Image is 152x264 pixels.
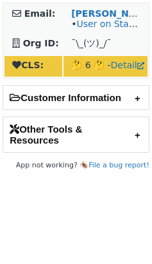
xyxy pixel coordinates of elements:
[3,86,149,109] h2: Customer Information
[71,38,111,48] span: ¯\_(ツ)_/¯
[3,117,149,152] h2: Other Tools & Resources
[63,56,148,77] td: 🤔 6 🤔 -
[89,161,149,169] a: File a bug report!
[23,38,59,48] strong: Org ID:
[71,19,148,29] span: •
[3,159,149,172] footer: App not working? 🪳
[24,8,56,19] strong: Email:
[12,60,44,70] strong: CLS:
[111,60,144,70] a: Detail
[76,19,148,29] a: User on Staging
